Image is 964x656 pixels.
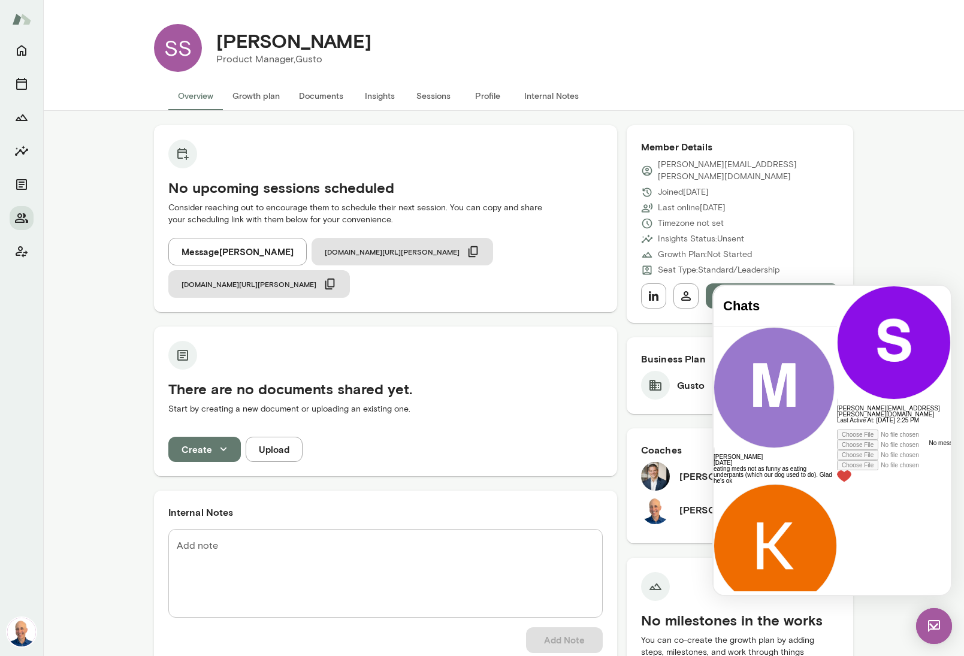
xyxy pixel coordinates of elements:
[216,52,371,66] p: Product Manager, Gusto
[123,174,237,185] div: Attach file
[10,72,34,96] button: Sessions
[10,139,34,163] button: Insights
[658,202,726,214] p: Last online [DATE]
[168,505,603,519] h6: Internal Notes
[168,379,603,398] h5: There are no documents shared yet.
[461,81,515,110] button: Profile
[168,238,307,265] button: Message[PERSON_NAME]
[679,503,760,517] h6: [PERSON_NAME]
[641,610,839,630] h5: No milestones in the works
[658,264,779,276] p: Seat Type: Standard/Leadership
[10,105,34,129] button: Growth Plan
[216,29,371,52] h4: [PERSON_NAME]
[658,233,744,245] p: Insights Status: Unsent
[658,249,752,261] p: Growth Plan: Not Started
[182,279,316,289] span: [DOMAIN_NAME][URL][PERSON_NAME]
[123,185,138,197] img: heart
[123,144,237,154] div: Attach video
[10,13,114,28] h4: Chats
[10,240,34,264] button: Client app
[123,154,237,164] div: Attach audio
[641,140,839,154] h6: Member Details
[123,164,237,174] div: Attach image
[168,178,603,197] h5: No upcoming sessions scheduled
[353,81,407,110] button: Insights
[677,378,705,392] h6: Gusto
[289,81,353,110] button: Documents
[325,247,460,256] span: [DOMAIN_NAME][URL][PERSON_NAME]
[515,81,588,110] button: Internal Notes
[407,81,461,110] button: Sessions
[168,202,603,226] p: Consider reaching out to encourage them to schedule their next session. You can copy and share yo...
[658,159,839,183] p: [PERSON_NAME][EMAIL_ADDRESS][PERSON_NAME][DOMAIN_NAME]
[154,24,202,72] div: SS
[706,283,839,309] button: Message
[12,8,31,31] img: Mento
[10,173,34,197] button: Documents
[168,437,241,462] button: Create
[312,238,493,265] button: [DOMAIN_NAME][URL][PERSON_NAME]
[123,185,237,197] div: Live Reaction
[246,437,303,462] button: Upload
[10,38,34,62] button: Home
[658,217,724,229] p: Timezone not set
[123,120,237,132] h6: [PERSON_NAME][EMAIL_ADDRESS][PERSON_NAME][DOMAIN_NAME]
[168,403,603,415] p: Start by creating a new document or uploading an existing one.
[168,270,350,298] button: [DOMAIN_NAME][URL][PERSON_NAME]
[641,495,670,524] img: Mark Lazen
[679,469,760,483] h6: [PERSON_NAME]
[10,206,34,230] button: Members
[123,131,206,138] span: Last Active At: [DATE] 2:25 PM
[658,186,709,198] p: Joined [DATE]
[641,462,670,491] img: Mark Zschocke
[7,618,36,646] img: Mark Lazen
[168,81,223,110] button: Overview
[641,352,839,366] h6: Business Plan
[641,443,839,457] h6: Coaches
[223,81,289,110] button: Growth plan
